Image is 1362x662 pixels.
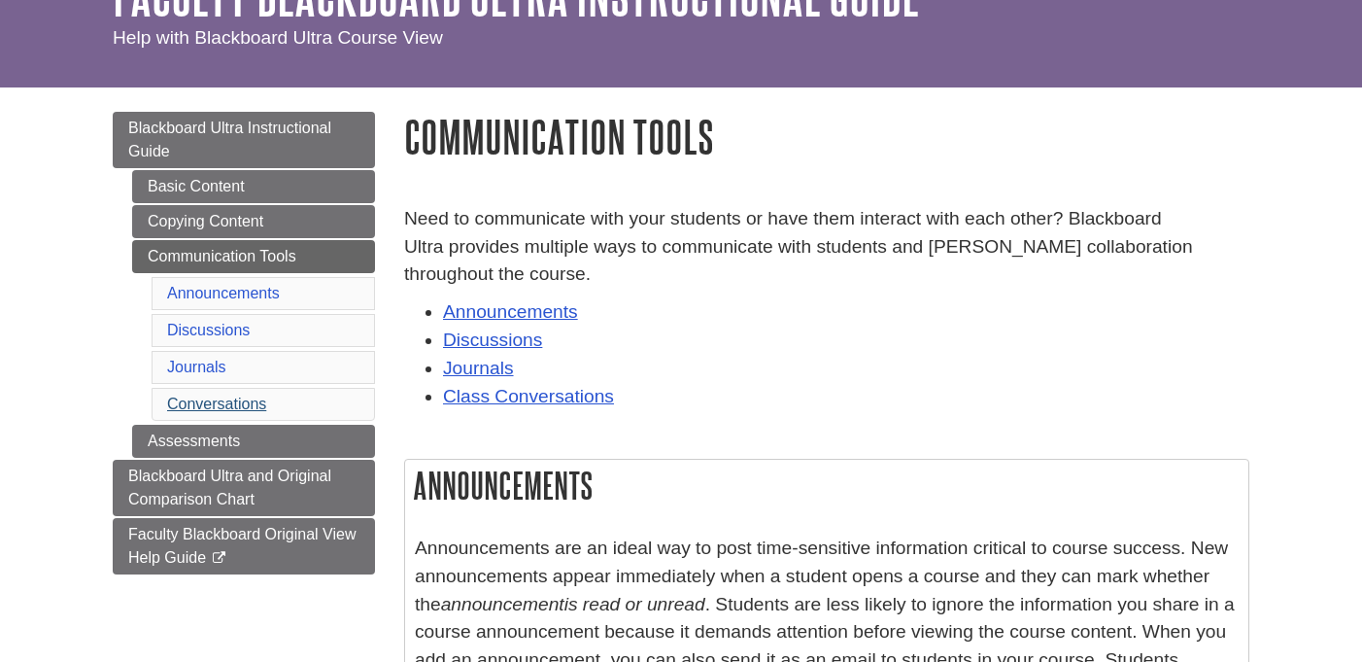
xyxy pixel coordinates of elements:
[564,594,705,614] em: is read or unread
[128,526,356,566] span: Faculty Blackboard Original View Help Guide
[167,322,250,338] a: Discussions
[132,425,375,458] a: Assessments
[132,170,375,203] a: Basic Content
[128,468,331,507] span: Blackboard Ultra and Original Comparison Chart
[167,359,225,375] a: Journals
[113,112,375,168] a: Blackboard Ultra Instructional Guide
[404,205,1249,289] p: Need to communicate with your students or have them interact with each other? Blackboard Ultra pr...
[128,120,331,159] span: Blackboard Ultra Instructional Guide
[441,594,564,614] em: announcement
[405,460,1248,511] h2: Announcements
[113,27,443,48] span: Help with Blackboard Ultra Course View
[167,285,280,301] a: Announcements
[211,552,227,565] i: This link opens in a new window
[113,112,375,575] div: Guide Page Menu
[443,330,542,350] a: Discussions
[132,205,375,238] a: Copying Content
[443,386,614,406] a: Class Conversations
[113,518,375,575] a: Faculty Blackboard Original View Help Guide
[132,240,375,273] a: Communication Tools
[113,460,375,516] a: Blackboard Ultra and Original Comparison Chart
[443,301,578,322] a: Announcements
[167,396,266,412] a: Conversations
[404,112,1249,161] h1: Communication Tools
[443,358,514,378] a: Journals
